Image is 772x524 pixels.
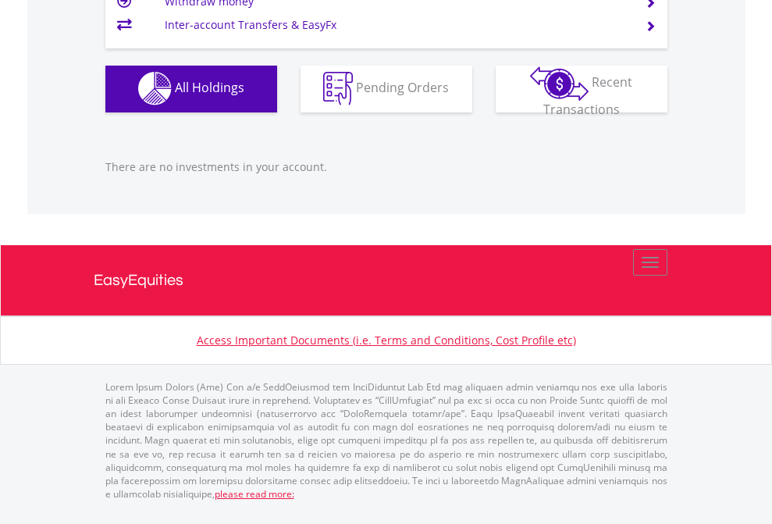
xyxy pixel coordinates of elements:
img: holdings-wht.png [138,72,172,105]
a: EasyEquities [94,245,679,315]
button: All Holdings [105,66,277,112]
img: transactions-zar-wht.png [530,66,589,101]
p: There are no investments in your account. [105,159,667,175]
span: All Holdings [175,79,244,96]
span: Pending Orders [356,79,449,96]
button: Pending Orders [301,66,472,112]
a: please read more: [215,487,294,501]
td: Inter-account Transfers & EasyFx [165,13,626,37]
a: Access Important Documents (i.e. Terms and Conditions, Cost Profile etc) [197,333,576,348]
img: pending_instructions-wht.png [323,72,353,105]
p: Lorem Ipsum Dolors (Ame) Con a/e SeddOeiusmod tem InciDiduntut Lab Etd mag aliquaen admin veniamq... [105,380,667,501]
span: Recent Transactions [543,73,633,118]
button: Recent Transactions [496,66,667,112]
